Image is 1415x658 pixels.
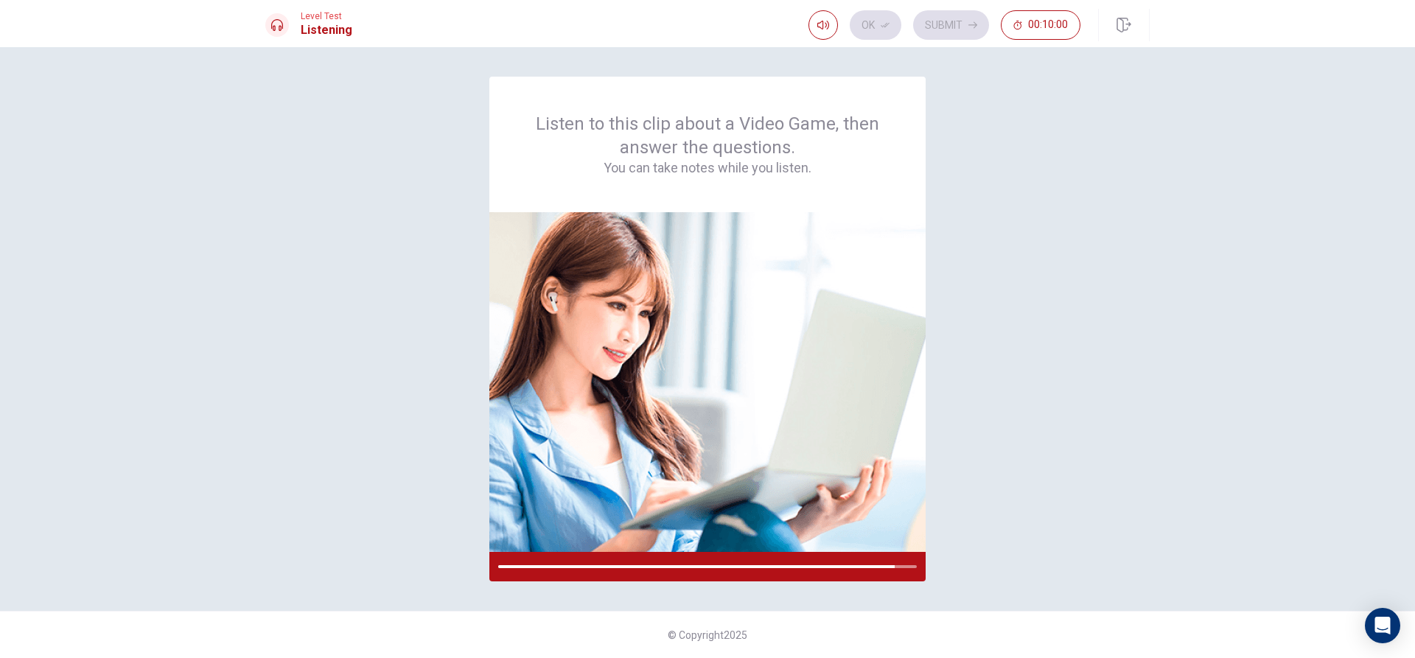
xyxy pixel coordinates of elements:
[301,21,352,39] h1: Listening
[525,159,890,177] h4: You can take notes while you listen.
[1365,608,1400,643] div: Open Intercom Messenger
[1001,10,1080,40] button: 00:10:00
[489,212,926,552] img: passage image
[301,11,352,21] span: Level Test
[668,629,747,641] span: © Copyright 2025
[525,112,890,177] div: Listen to this clip about a Video Game, then answer the questions.
[1028,19,1068,31] span: 00:10:00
